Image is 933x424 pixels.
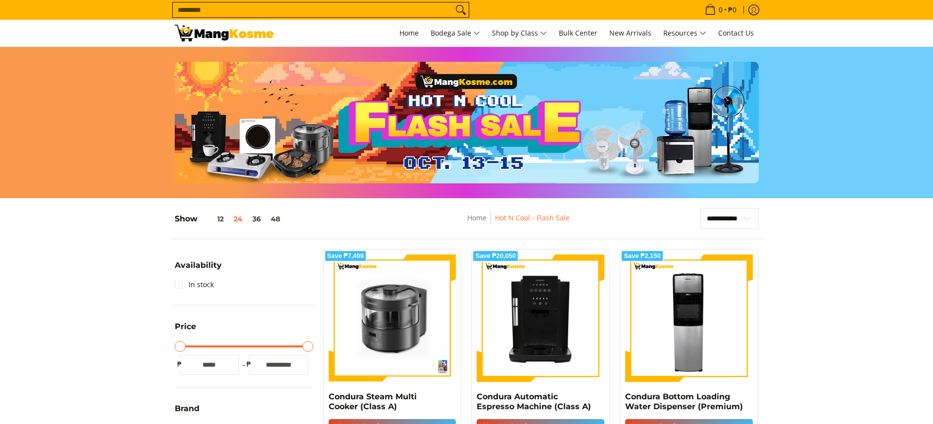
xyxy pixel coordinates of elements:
[197,215,229,223] button: 12
[175,25,274,42] img: Hot N Cool: Mang Kosme MID-PAYDAY APPLIANCES SALE! l Mang Kosme
[175,323,196,338] summary: Open
[492,27,547,40] span: Shop by Class
[727,6,738,13] span: ₱0
[229,215,247,223] button: 24
[604,20,656,46] a: New Arrivals
[175,323,196,331] span: Price
[175,405,199,420] summary: Open
[475,253,516,259] span: Save ₱20,050
[175,277,214,293] a: In stock
[713,20,759,46] a: Contact Us
[658,20,711,46] a: Resources
[175,214,285,224] h5: Show
[717,6,724,13] span: 0
[244,359,254,369] span: ₱
[399,28,419,38] span: Home
[554,20,602,46] a: Bulk Center
[247,215,266,223] button: 36
[394,20,424,46] a: Home
[477,392,591,411] a: Condura Automatic Espresso Machine (Class A)
[175,261,222,277] summary: Open
[663,27,706,40] span: Resources
[329,254,456,382] img: Condura Steam Multi Cooker (Class A)
[175,261,222,269] span: Availability
[467,213,487,222] a: Home
[487,20,552,46] a: Shop by Class
[609,28,651,38] span: New Arrivals
[284,20,759,46] nav: Main Menu
[266,215,285,223] button: 48
[426,20,485,46] a: Bodega Sale
[175,405,199,413] span: Brand
[624,253,661,259] span: Save ₱2,150
[625,392,743,411] a: Condura Bottom Loading Water Dispenser (Premium)
[702,4,739,15] span: •
[329,392,417,411] a: Condura Steam Multi Cooker (Class A)
[396,212,641,234] nav: Breadcrumbs
[453,2,469,17] button: Search
[327,253,364,259] span: Save ₱7,499
[718,28,754,38] span: Contact Us
[495,213,570,222] a: Hot N Cool - Flash Sale
[625,254,753,382] img: Condura Bottom Loading Water Dispenser (Premium)
[477,254,604,382] img: Condura Automatic Espresso Machine (Class A)
[431,27,480,40] span: Bodega Sale
[175,359,185,369] span: ₱
[559,28,597,38] span: Bulk Center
